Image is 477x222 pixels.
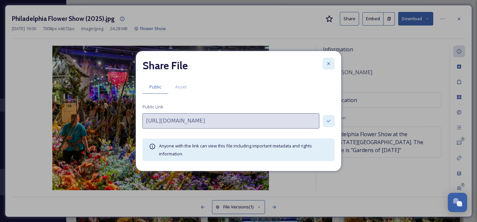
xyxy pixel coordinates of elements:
[175,84,186,90] span: Asset
[142,58,188,74] h2: Share File
[149,84,161,90] span: Public
[448,193,467,212] button: Open Chat
[142,104,163,110] span: Public Link
[159,143,312,157] span: Anyone with the link can view this file including important metadata and rights information.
